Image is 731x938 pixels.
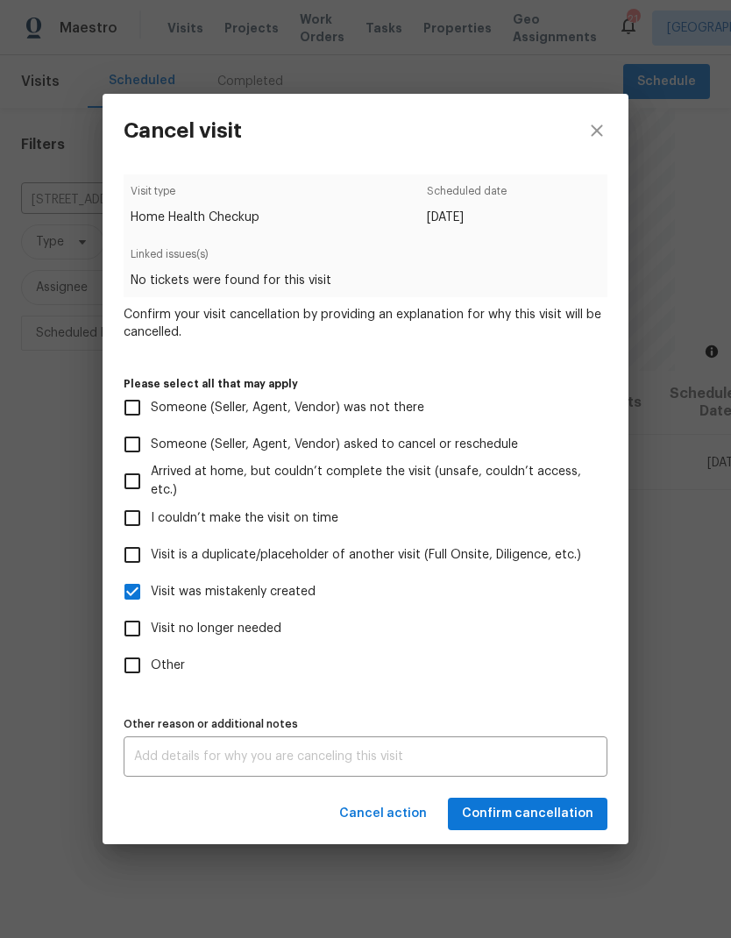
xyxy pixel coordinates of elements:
span: Other [151,657,185,675]
span: Visit was mistakenly created [151,583,316,601]
span: Visit type [131,182,259,210]
label: Please select all that may apply [124,379,607,389]
span: [DATE] [427,209,507,226]
span: No tickets were found for this visit [131,272,600,289]
span: I couldn’t make the visit on time [151,509,338,528]
span: Home Health Checkup [131,209,259,226]
span: Confirm cancellation [462,803,593,825]
button: Confirm cancellation [448,798,607,830]
span: Cancel action [339,803,427,825]
span: Arrived at home, but couldn’t complete the visit (unsafe, couldn’t access, etc.) [151,463,593,500]
label: Other reason or additional notes [124,719,607,729]
span: Visit is a duplicate/placeholder of another visit (Full Onsite, Diligence, etc.) [151,546,581,565]
span: Someone (Seller, Agent, Vendor) was not there [151,399,424,417]
h3: Cancel visit [124,118,242,143]
span: Visit no longer needed [151,620,281,638]
span: Linked issues(s) [131,245,600,273]
button: Cancel action [332,798,434,830]
button: close [565,94,628,167]
span: Someone (Seller, Agent, Vendor) asked to cancel or reschedule [151,436,518,454]
span: Confirm your visit cancellation by providing an explanation for why this visit will be cancelled. [124,306,607,341]
span: Scheduled date [427,182,507,210]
